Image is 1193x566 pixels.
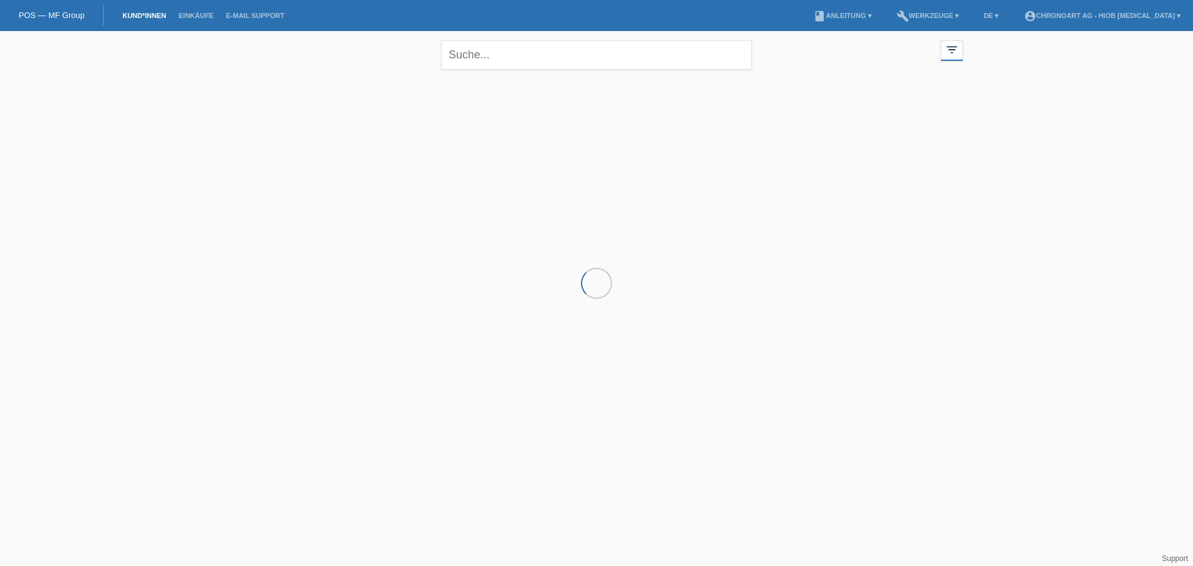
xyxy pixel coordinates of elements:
[172,12,219,19] a: Einkäufe
[1162,554,1188,563] a: Support
[945,43,959,57] i: filter_list
[220,12,291,19] a: E-Mail Support
[897,10,909,22] i: build
[19,11,85,20] a: POS — MF Group
[977,12,1005,19] a: DE ▾
[813,10,826,22] i: book
[116,12,172,19] a: Kund*innen
[807,12,877,19] a: bookAnleitung ▾
[1018,12,1187,19] a: account_circleChronoart AG - Hiob [MEDICAL_DATA] ▾
[1024,10,1036,22] i: account_circle
[441,40,752,70] input: Suche...
[890,12,966,19] a: buildWerkzeuge ▾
